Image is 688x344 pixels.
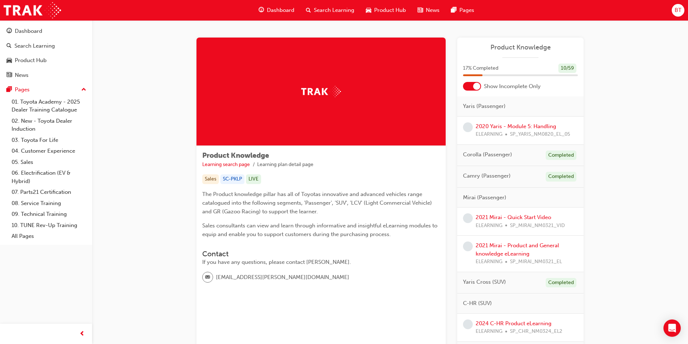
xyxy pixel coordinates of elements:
button: BT [672,4,684,17]
div: LIVE [246,174,261,184]
span: SP_MIRAI_NM0321_VID [510,222,565,230]
span: ELEARNING [476,222,502,230]
span: learningRecordVerb_NONE-icon [463,122,473,132]
img: Trak [301,86,341,97]
div: Product Hub [15,56,47,65]
span: ELEARNING [476,258,502,266]
span: Search Learning [314,6,354,14]
a: news-iconNews [412,3,445,18]
span: 17 % Completed [463,64,498,73]
div: Completed [546,172,576,182]
span: Sales consultants can view and learn through informative and insightful eLearning modules to equi... [202,222,439,238]
span: Show Incomplete Only [484,82,541,91]
span: Pages [459,6,474,14]
span: The Product knowledge pillar has all of Toyotas innovative and advanced vehicles range catalogued... [202,191,433,215]
a: 06. Electrification (EV & Hybrid) [9,167,89,187]
span: guage-icon [7,28,12,35]
div: Completed [546,151,576,160]
div: Pages [15,86,30,94]
span: learningRecordVerb_NONE-icon [463,213,473,223]
span: prev-icon [79,330,85,339]
div: Dashboard [15,27,42,35]
a: 2021 Mirai - Product and General knowledge eLearning [476,242,559,257]
span: search-icon [306,6,311,15]
span: Product Knowledge [202,151,269,160]
a: 2020 Yaris - Module 5: Handling [476,123,556,130]
a: 2024 C-HR Product eLearning [476,320,551,327]
a: 03. Toyota For Life [9,135,89,146]
span: up-icon [81,85,86,95]
span: Mirai (Passenger) [463,193,506,202]
a: Product Hub [3,54,89,67]
a: Search Learning [3,39,89,53]
span: SP_MIRAI_NM0321_EL [510,258,562,266]
a: 10. TUNE Rev-Up Training [9,220,89,231]
span: SP_CHR_NM0324_EL2 [510,327,562,336]
div: News [15,71,29,79]
span: car-icon [7,57,12,64]
span: News [426,6,440,14]
span: Product Hub [374,6,406,14]
a: News [3,69,89,82]
a: 05. Sales [9,157,89,168]
button: Pages [3,83,89,96]
span: search-icon [7,43,12,49]
a: 02. New - Toyota Dealer Induction [9,116,89,135]
a: guage-iconDashboard [253,3,300,18]
span: pages-icon [451,6,456,15]
div: Sales [202,174,219,184]
span: learningRecordVerb_NONE-icon [463,241,473,251]
div: If you have any questions, please contact [PERSON_NAME]. [202,258,440,266]
span: C-HR (SUV) [463,299,492,308]
a: 07. Parts21 Certification [9,187,89,198]
span: email-icon [205,273,210,282]
h3: Contact [202,250,440,258]
span: Dashboard [267,6,294,14]
div: Open Intercom Messenger [663,319,681,337]
a: car-iconProduct Hub [360,3,412,18]
img: Trak [4,2,61,18]
a: 08. Service Training [9,198,89,209]
div: Completed [546,278,576,288]
span: Corolla (Passenger) [463,151,512,159]
a: 01. Toyota Academy - 2025 Dealer Training Catalogue [9,96,89,116]
li: Learning plan detail page [257,161,313,169]
span: news-icon [7,72,12,79]
a: All Pages [9,231,89,242]
span: [EMAIL_ADDRESS][PERSON_NAME][DOMAIN_NAME] [216,273,349,282]
span: news-icon [417,6,423,15]
a: 04. Customer Experience [9,145,89,157]
button: DashboardSearch LearningProduct HubNews [3,23,89,83]
div: 10 / 59 [558,64,576,73]
a: Dashboard [3,25,89,38]
div: SC-PKLP [220,174,245,184]
a: search-iconSearch Learning [300,3,360,18]
a: Learning search page [202,161,250,167]
span: BT [675,6,681,14]
span: learningRecordVerb_NONE-icon [463,319,473,329]
span: SP_YARIS_NM0820_EL_05 [510,130,570,139]
span: Yaris Cross (SUV) [463,278,506,286]
span: Camry (Passenger) [463,172,511,180]
span: Yaris (Passenger) [463,102,506,110]
span: pages-icon [7,87,12,93]
a: pages-iconPages [445,3,480,18]
div: Search Learning [14,42,55,50]
span: car-icon [366,6,371,15]
span: ELEARNING [476,130,502,139]
a: 2021 Mirai - Quick Start Video [476,214,551,221]
a: 09. Technical Training [9,209,89,220]
a: Product Knowledge [463,43,578,52]
span: ELEARNING [476,327,502,336]
span: guage-icon [259,6,264,15]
